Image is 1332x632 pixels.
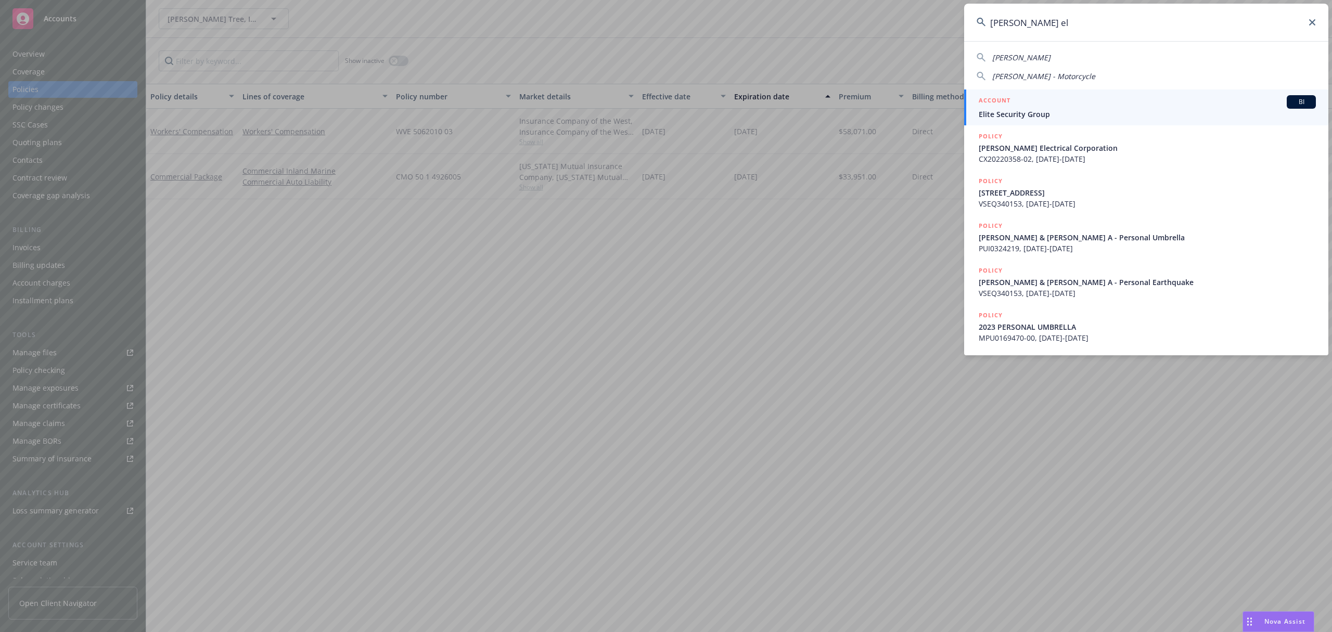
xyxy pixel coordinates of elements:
span: MPU0169470-00, [DATE]-[DATE] [979,332,1316,343]
span: [PERSON_NAME] - Motorcycle [992,71,1095,81]
span: CX20220358-02, [DATE]-[DATE] [979,153,1316,164]
h5: POLICY [979,176,1003,186]
a: POLICY2023 PERSONAL UMBRELLAMPU0169470-00, [DATE]-[DATE] [964,304,1328,349]
span: [STREET_ADDRESS] [979,187,1316,198]
a: POLICY[PERSON_NAME] & [PERSON_NAME] A - Personal UmbrellaPUI0324219, [DATE]-[DATE] [964,215,1328,260]
h5: POLICY [979,310,1003,320]
button: Nova Assist [1243,611,1314,632]
span: 2023 PERSONAL UMBRELLA [979,321,1316,332]
a: ACCOUNTBIElite Security Group [964,89,1328,125]
h5: POLICY [979,131,1003,141]
input: Search... [964,4,1328,41]
a: POLICY[PERSON_NAME] & [PERSON_NAME] A - Personal EarthquakeVSEQ340153, [DATE]-[DATE] [964,260,1328,304]
span: [PERSON_NAME] & [PERSON_NAME] A - Personal Earthquake [979,277,1316,288]
span: Elite Security Group [979,109,1316,120]
h5: ACCOUNT [979,95,1010,108]
span: [PERSON_NAME] & [PERSON_NAME] A - Personal Umbrella [979,232,1316,243]
span: PUI0324219, [DATE]-[DATE] [979,243,1316,254]
span: BI [1291,97,1312,107]
a: POLICY[STREET_ADDRESS]VSEQ340153, [DATE]-[DATE] [964,170,1328,215]
span: [PERSON_NAME] [992,53,1051,62]
h5: POLICY [979,221,1003,231]
h5: POLICY [979,265,1003,276]
span: VSEQ340153, [DATE]-[DATE] [979,198,1316,209]
div: Drag to move [1243,612,1256,631]
span: [PERSON_NAME] Electrical Corporation [979,143,1316,153]
span: VSEQ340153, [DATE]-[DATE] [979,288,1316,299]
span: Nova Assist [1264,617,1305,626]
a: POLICY[PERSON_NAME] Electrical CorporationCX20220358-02, [DATE]-[DATE] [964,125,1328,170]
